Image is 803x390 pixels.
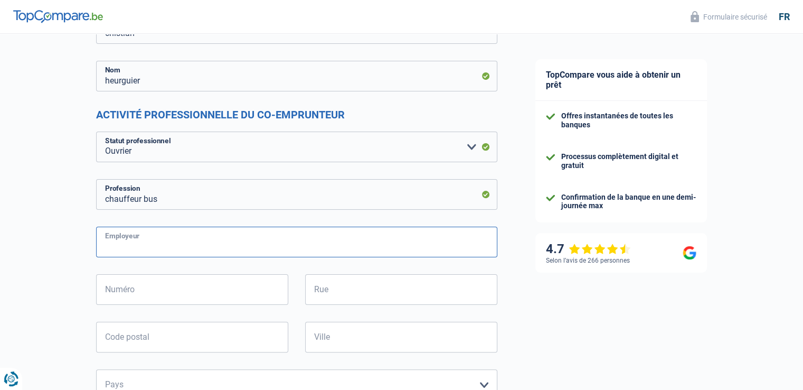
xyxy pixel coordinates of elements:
div: fr [779,11,790,23]
div: Selon l’avis de 266 personnes [546,257,630,264]
div: TopCompare vous aide à obtenir un prêt [535,59,707,101]
div: Confirmation de la banque en une demi-journée max [561,193,696,211]
h2: Activité professionnelle du co-emprunteur [96,108,497,121]
button: Formulaire sécurisé [684,8,773,25]
img: TopCompare Logo [13,10,103,23]
div: Processus complètement digital et gratuit [561,152,696,170]
div: Offres instantanées de toutes les banques [561,112,696,129]
div: 4.7 [546,242,631,257]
